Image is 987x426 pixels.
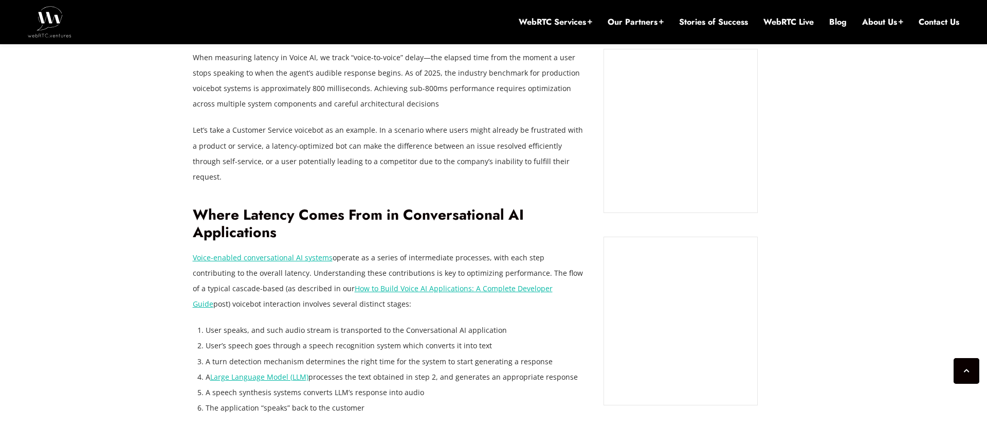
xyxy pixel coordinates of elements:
[210,372,308,382] a: Large Language Model (LLM)
[519,16,592,28] a: WebRTC Services
[206,338,589,353] li: User’s speech goes through a speech recognition system which converts it into text
[193,206,589,242] h2: Where Latency Comes From in Conversational AI Applications
[28,6,71,37] img: WebRTC.ventures
[829,16,847,28] a: Blog
[206,400,589,416] li: The application “speaks” back to the customer
[193,250,589,312] p: operate as a series of intermediate processes, with each step contributing to the overall latency...
[608,16,664,28] a: Our Partners
[679,16,748,28] a: Stories of Success
[193,122,589,184] p: Let’s take a Customer Service voicebot as an example. In a scenario where users might already be ...
[919,16,959,28] a: Contact Us
[206,354,589,369] li: A turn detection mechanism determines the right time for the system to start generating a response
[206,369,589,385] li: A processes the text obtained in step 2, and generates an appropriate response
[763,16,814,28] a: WebRTC Live
[614,247,747,395] iframe: Embedded CTA
[193,50,589,112] p: When measuring latency in Voice AI, we track “voice-to-voice” delay—the elapsed time from the mom...
[206,385,589,400] li: A speech synthesis systems converts LLM’s response into audio
[193,283,553,309] a: How to Build Voice AI Applications: A Complete Developer Guide
[862,16,903,28] a: About Us
[614,60,747,202] iframe: Embedded CTA
[206,323,589,338] li: User speaks, and such audio stream is transported to the Conversational AI application
[193,253,333,262] a: Voice-enabled conversational AI systems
